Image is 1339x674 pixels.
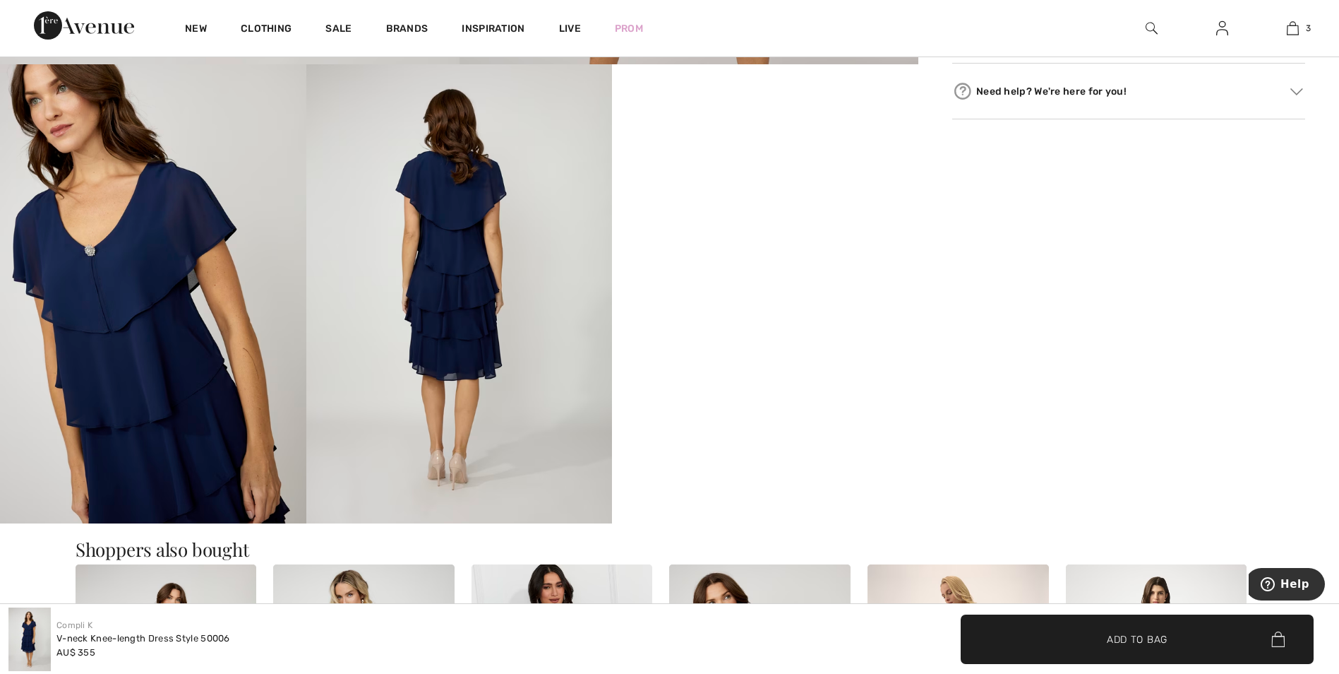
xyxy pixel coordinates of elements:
a: Sign In [1205,20,1239,37]
span: Inspiration [462,23,524,37]
a: Prom [615,21,643,36]
img: Bag.svg [1271,632,1285,647]
a: Clothing [241,23,292,37]
video: Your browser does not support the video tag. [612,64,918,218]
span: AU$ 355 [56,647,95,658]
img: My Info [1216,20,1228,37]
img: My Bag [1287,20,1299,37]
a: New [185,23,207,37]
h3: Shoppers also bought [76,540,1263,559]
a: Brands [386,23,428,37]
img: V-Neck Knee-Length Dress Style 50006. 4 [306,64,613,524]
a: Sale [325,23,352,37]
span: Add to Bag [1107,632,1167,646]
img: 1ère Avenue [34,11,134,40]
div: V-neck Knee-length Dress Style 50006 [56,632,230,646]
div: Need help? We're here for you! [952,81,1305,102]
a: 3 [1258,20,1327,37]
iframe: Opens a widget where you can find more information [1249,568,1325,603]
img: V-Neck Knee-Length Dress Style 50006 [8,608,51,671]
a: Live [559,21,581,36]
span: 3 [1306,22,1311,35]
button: Add to Bag [961,615,1314,664]
a: Compli K [56,620,92,630]
img: Arrow2.svg [1290,88,1303,95]
img: search the website [1146,20,1158,37]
